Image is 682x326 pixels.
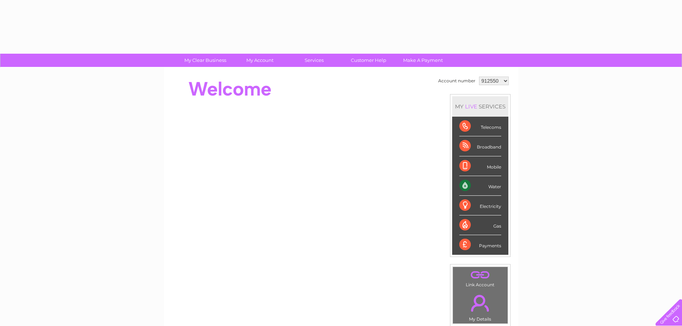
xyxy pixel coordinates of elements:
[455,269,506,281] a: .
[393,54,453,67] a: Make A Payment
[459,176,501,196] div: Water
[459,215,501,235] div: Gas
[459,136,501,156] div: Broadband
[452,96,508,117] div: MY SERVICES
[455,291,506,316] a: .
[176,54,235,67] a: My Clear Business
[230,54,289,67] a: My Account
[285,54,344,67] a: Services
[459,196,501,215] div: Electricity
[464,103,479,110] div: LIVE
[459,156,501,176] div: Mobile
[453,289,508,324] td: My Details
[339,54,398,67] a: Customer Help
[453,267,508,289] td: Link Account
[459,117,501,136] div: Telecoms
[459,235,501,254] div: Payments
[436,75,477,87] td: Account number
